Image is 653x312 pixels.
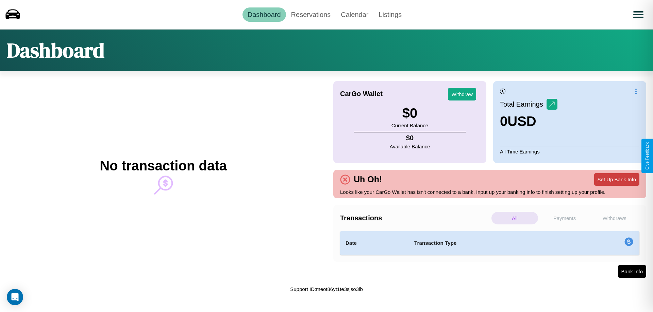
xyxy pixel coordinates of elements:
[336,7,373,22] a: Calendar
[340,214,490,222] h4: Transactions
[629,5,648,24] button: Open menu
[340,187,639,197] p: Looks like your CarGo Wallet has isn't connected to a bank. Input up your banking info to finish ...
[594,173,639,186] button: Set Up Bank Info
[7,36,104,64] h1: Dashboard
[414,239,569,247] h4: Transaction Type
[7,289,23,305] div: Open Intercom Messenger
[290,285,363,294] p: Support ID: meot86yt1te3sjso3ib
[373,7,407,22] a: Listings
[340,231,639,255] table: simple table
[390,142,430,151] p: Available Balance
[242,7,286,22] a: Dashboard
[491,212,538,224] p: All
[500,98,547,110] p: Total Earnings
[618,265,646,278] button: Bank Info
[390,134,430,142] h4: $ 0
[500,147,639,156] p: All Time Earnings
[448,88,476,100] button: Withdraw
[591,212,638,224] p: Withdraws
[100,158,227,173] h2: No transaction data
[286,7,336,22] a: Reservations
[350,175,385,184] h4: Uh Oh!
[541,212,588,224] p: Payments
[340,90,383,98] h4: CarGo Wallet
[500,114,557,129] h3: 0 USD
[391,106,428,121] h3: $ 0
[645,142,650,170] div: Give Feedback
[391,121,428,130] p: Current Balance
[346,239,403,247] h4: Date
